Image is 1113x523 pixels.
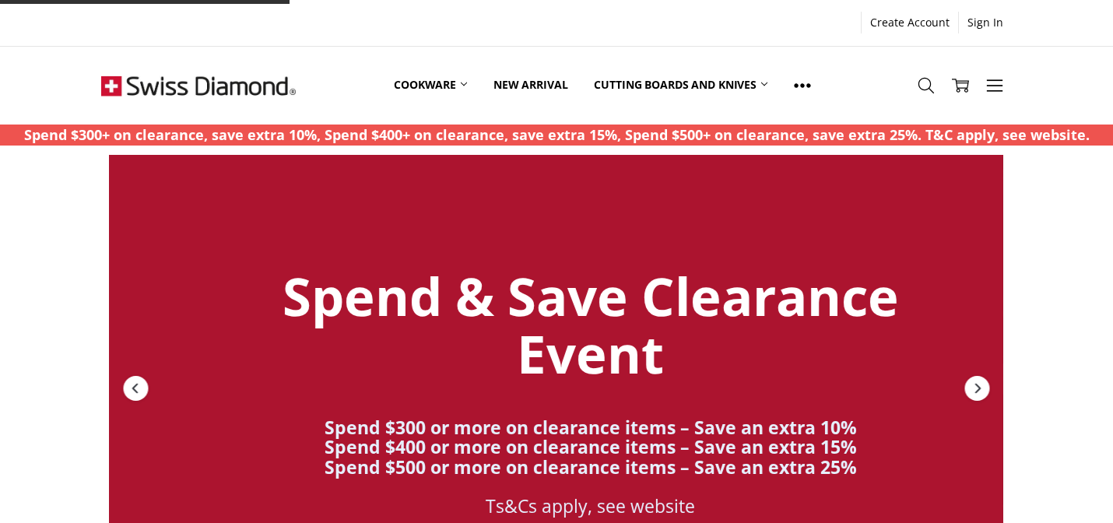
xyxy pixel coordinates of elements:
[121,374,149,402] div: Previous
[959,12,1012,33] a: Sign In
[101,47,296,125] img: Free Shipping On Every Order
[381,51,480,120] a: Cookware
[262,497,921,516] div: Ts&Cs apply, see website
[581,51,781,120] a: Cutting boards and knives
[480,51,581,120] a: New arrival
[862,12,958,33] a: Create Account
[325,415,857,440] strong: Spend $300 or more on clearance items – Save an extra 10%
[325,454,857,479] strong: Spend $500 or more on clearance items – Save an extra 25%
[963,374,991,402] div: Next
[262,268,921,382] div: Spend & Save Clearance Event
[325,434,857,459] strong: Spend $400 or more on clearance items – Save an extra 15%
[24,125,1090,146] p: Spend $300+ on clearance, save extra 10%, Spend $400+ on clearance, save extra 15%, Spend $500+ o...
[781,51,824,121] a: Show All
